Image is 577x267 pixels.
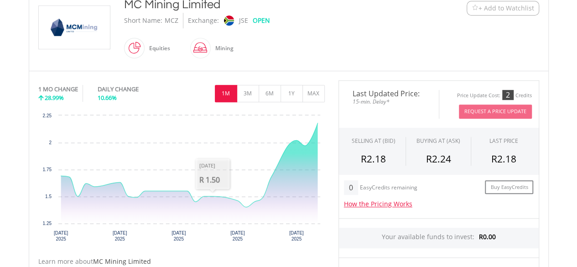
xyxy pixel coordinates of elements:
[485,180,533,194] a: Buy EasyCredits
[230,230,245,241] text: [DATE] 2025
[188,13,219,28] div: Exchange:
[49,140,52,145] text: 2
[124,13,162,28] div: Short Name:
[38,111,325,248] svg: Interactive chart
[237,85,259,102] button: 3M
[361,152,386,165] span: R2.18
[42,113,52,118] text: 2.25
[346,97,432,106] span: 15-min. Delay*
[472,5,478,11] img: Watchlist
[515,92,532,99] div: Credits
[239,13,248,28] div: JSE
[45,194,52,199] text: 1.5
[224,16,234,26] img: jse.png
[459,105,532,119] button: Request A Price Update
[45,94,64,102] span: 28.99%
[502,90,514,100] div: 2
[479,232,496,241] span: R0.00
[172,230,186,241] text: [DATE] 2025
[112,230,127,241] text: [DATE] 2025
[302,85,325,102] button: MAX
[344,199,412,208] a: How the Pricing Works
[351,137,395,145] div: SELLING AT (BID)
[360,184,417,192] div: EasyCredits remaining
[253,13,270,28] div: OPEN
[211,37,234,59] div: Mining
[416,137,460,145] span: BUYING AT (ASK)
[426,152,451,165] span: R2.24
[165,13,178,28] div: MCZ
[98,85,169,94] div: DAILY CHANGE
[53,230,68,241] text: [DATE] 2025
[489,137,518,145] div: LAST PRICE
[145,37,170,59] div: Equities
[40,6,109,49] img: EQU.ZA.MCZ.png
[289,230,304,241] text: [DATE] 2025
[42,221,52,226] text: 1.25
[491,152,516,165] span: R2.18
[38,85,78,94] div: 1 MO CHANGE
[457,92,500,99] div: Price Update Cost:
[38,111,325,248] div: Chart. Highcharts interactive chart.
[259,85,281,102] button: 6M
[42,167,52,172] text: 1.75
[98,94,117,102] span: 10.66%
[339,228,539,248] div: Your available funds to invest:
[38,257,325,266] div: Learn more about
[346,90,432,97] span: Last Updated Price:
[93,257,151,266] span: MC Mining Limited
[215,85,237,102] button: 1M
[344,180,358,195] div: 0
[281,85,303,102] button: 1Y
[467,1,539,16] button: Watchlist + Add to Watchlist
[478,4,534,13] span: + Add to Watchlist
